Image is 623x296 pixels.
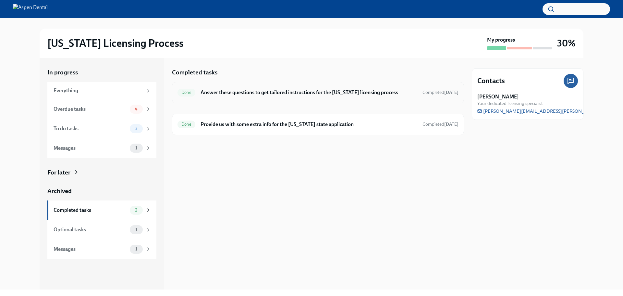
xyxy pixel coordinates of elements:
span: 3 [131,126,141,131]
span: 1 [131,227,141,232]
a: In progress [47,68,156,77]
strong: My progress [487,36,515,44]
span: Completed [422,90,458,95]
a: Messages1 [47,239,156,259]
h6: Answer these questions to get tailored instructions for the [US_STATE] licensing process [201,89,417,96]
div: Overdue tasks [54,106,127,113]
span: Completed [422,122,458,127]
a: For later [47,168,156,177]
a: Overdue tasks4 [47,99,156,119]
h5: Completed tasks [172,68,217,77]
span: September 10th, 2025 18:47 [422,89,458,96]
a: DoneAnswer these questions to get tailored instructions for the [US_STATE] licensing processCompl... [177,87,458,98]
div: Optional tasks [54,226,127,233]
div: Completed tasks [54,207,127,214]
div: To do tasks [54,125,127,132]
h6: Provide us with some extra info for the [US_STATE] state application [201,121,417,128]
img: Aspen Dental [13,4,48,14]
a: Everything [47,82,156,99]
span: Your dedicated licensing specialist [477,100,543,107]
a: DoneProvide us with some extra info for the [US_STATE] state applicationCompleted[DATE] [177,119,458,130]
span: 1 [131,146,141,150]
div: Everything [54,87,143,94]
span: 2 [131,208,141,212]
h2: [US_STATE] Licensing Process [47,37,184,50]
h3: 30% [557,37,576,49]
a: To do tasks3 [47,119,156,138]
span: Done [177,90,195,95]
div: Messages [54,145,127,152]
a: Archived [47,187,156,195]
a: Completed tasks2 [47,200,156,220]
a: Messages1 [47,138,156,158]
div: Messages [54,246,127,253]
span: September 10th, 2025 18:54 [422,121,458,127]
div: For later [47,168,70,177]
strong: [DATE] [444,122,458,127]
span: Done [177,122,195,127]
strong: [PERSON_NAME] [477,93,519,100]
h4: Contacts [477,76,505,86]
strong: [DATE] [444,90,458,95]
span: 4 [131,107,141,111]
a: Optional tasks1 [47,220,156,239]
span: 1 [131,247,141,251]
